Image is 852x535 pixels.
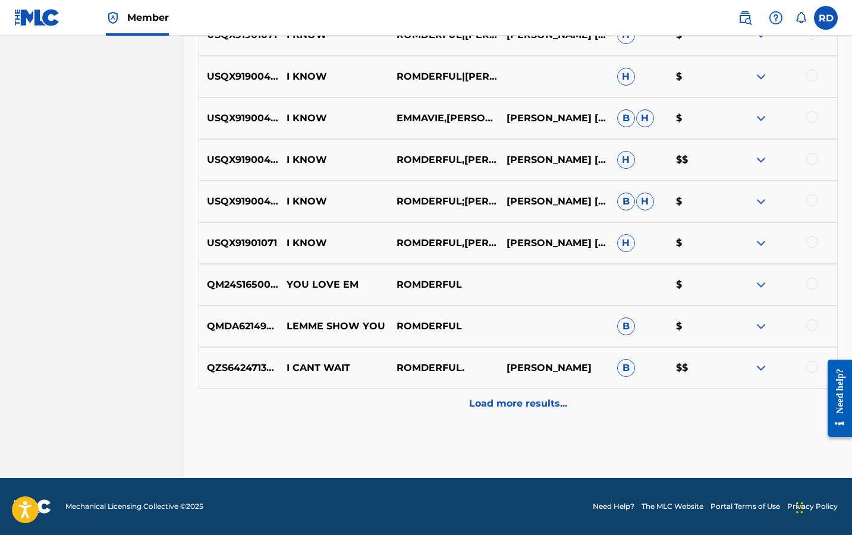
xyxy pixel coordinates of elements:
div: Notifications [795,12,807,24]
p: ROMDERFUL,[PERSON_NAME],[GEOGRAPHIC_DATA] [389,236,499,250]
p: $ [668,236,727,250]
img: expand [754,236,768,250]
span: Mechanical Licensing Collective © 2025 [65,501,203,512]
p: [PERSON_NAME] [499,361,609,375]
p: QM24S1650013 [199,278,279,292]
span: B [617,193,635,210]
p: EMMAVIE,[PERSON_NAME],ROMDERFUL [389,111,499,125]
img: expand [754,194,768,209]
p: USQX91900406 [199,70,279,84]
p: Load more results... [469,396,567,411]
div: Help [764,6,788,30]
img: expand [754,361,768,375]
span: H [617,68,635,86]
div: User Menu [814,6,838,30]
img: search [738,11,752,25]
span: B [617,109,635,127]
img: logo [14,499,51,514]
span: Member [127,11,169,24]
p: ROMDERFUL,[PERSON_NAME],[GEOGRAPHIC_DATA] [389,153,499,167]
a: Privacy Policy [787,501,838,512]
img: expand [754,153,768,167]
a: Need Help? [593,501,634,512]
p: ROMDERFUL [389,319,499,333]
p: ROMDERFUL;[PERSON_NAME];[GEOGRAPHIC_DATA] [389,194,499,209]
a: Public Search [733,6,757,30]
p: I KNOW [279,153,389,167]
p: $ [668,70,727,84]
img: expand [754,278,768,292]
span: B [617,359,635,377]
img: expand [754,319,768,333]
p: USQX91900406 [199,111,279,125]
p: ROMDERFUL [389,278,499,292]
p: [PERSON_NAME] [PERSON_NAME], [PERSON_NAME] 'ROMDERFUL' [PERSON_NAME] [499,111,609,125]
p: YOU LOVE EM [279,278,389,292]
p: USQX91901071 [199,236,279,250]
span: B [617,317,635,335]
p: [PERSON_NAME] [PERSON_NAME], [PERSON_NAME] 'ROMDERFUL' [PERSON_NAME] [499,194,609,209]
p: $ [668,319,727,333]
img: help [769,11,783,25]
span: H [617,151,635,169]
iframe: Resource Center [819,350,852,448]
p: QZS642471385 [199,361,279,375]
p: I KNOW [279,70,389,84]
div: Drag [796,490,803,525]
img: MLC Logo [14,9,60,26]
a: Portal Terms of Use [710,501,780,512]
p: QMDA62149072 [199,319,279,333]
p: $ [668,111,727,125]
p: $ [668,278,727,292]
p: USQX91900406 [199,153,279,167]
p: I CANT WAIT [279,361,389,375]
span: H [636,193,654,210]
p: I KNOW [279,111,389,125]
p: USQX91900406 [199,194,279,209]
p: I KNOW [279,236,389,250]
img: expand [754,70,768,84]
img: expand [754,111,768,125]
p: ROMDERFUL|[PERSON_NAME]|[GEOGRAPHIC_DATA] [389,70,499,84]
span: H [617,234,635,252]
iframe: Chat Widget [793,478,852,535]
p: $ [668,194,727,209]
span: H [636,109,654,127]
p: [PERSON_NAME] [PERSON_NAME], [PERSON_NAME] 'ROMDERFUL' [PERSON_NAME] [499,153,609,167]
img: Top Rightsholder [106,11,120,25]
p: $$ [668,361,727,375]
p: $$ [668,153,727,167]
a: The MLC Website [642,501,703,512]
p: [PERSON_NAME] [PERSON_NAME], [PERSON_NAME] 'ROMDERFUL' [PERSON_NAME] [499,236,609,250]
p: ROMDERFUL. [389,361,499,375]
p: I KNOW [279,194,389,209]
p: LEMME SHOW YOU [279,319,389,333]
